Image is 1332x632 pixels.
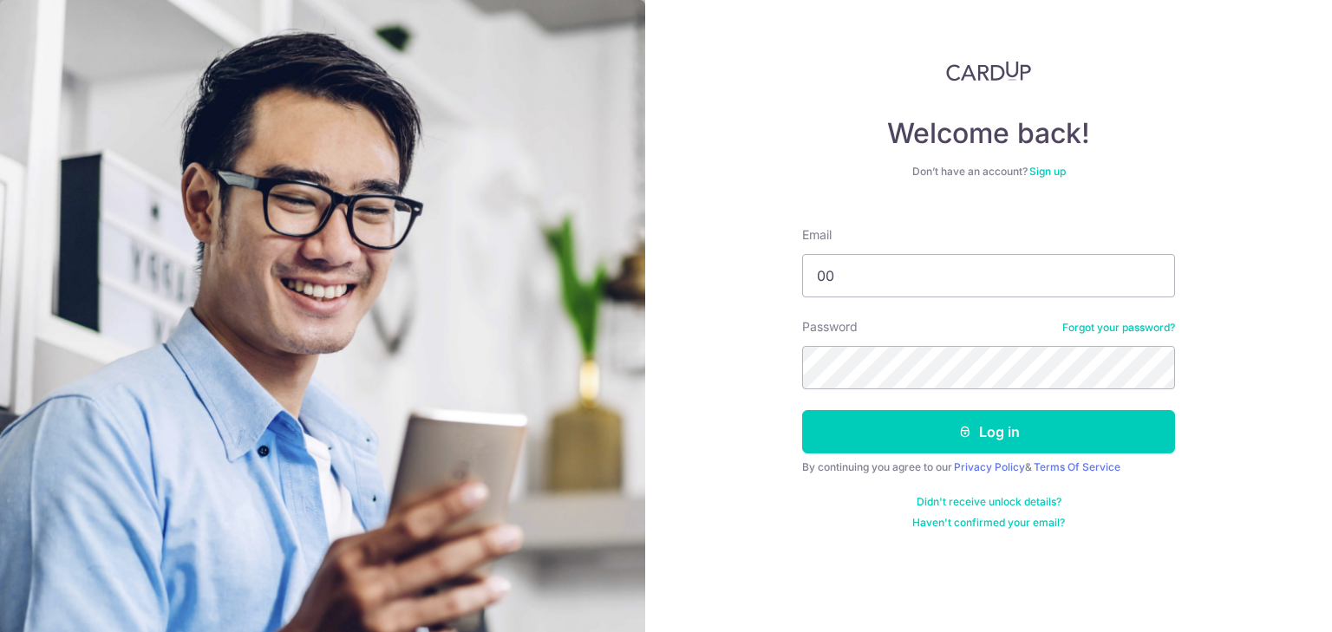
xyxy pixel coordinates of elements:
[1034,460,1120,473] a: Terms Of Service
[802,165,1175,179] div: Don’t have an account?
[802,116,1175,151] h4: Welcome back!
[1062,321,1175,335] a: Forgot your password?
[802,410,1175,453] button: Log in
[946,61,1031,81] img: CardUp Logo
[802,254,1175,297] input: Enter your Email
[912,516,1065,530] a: Haven't confirmed your email?
[802,226,832,244] label: Email
[954,460,1025,473] a: Privacy Policy
[802,460,1175,474] div: By continuing you agree to our &
[917,495,1061,509] a: Didn't receive unlock details?
[802,318,858,336] label: Password
[1029,165,1066,178] a: Sign up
